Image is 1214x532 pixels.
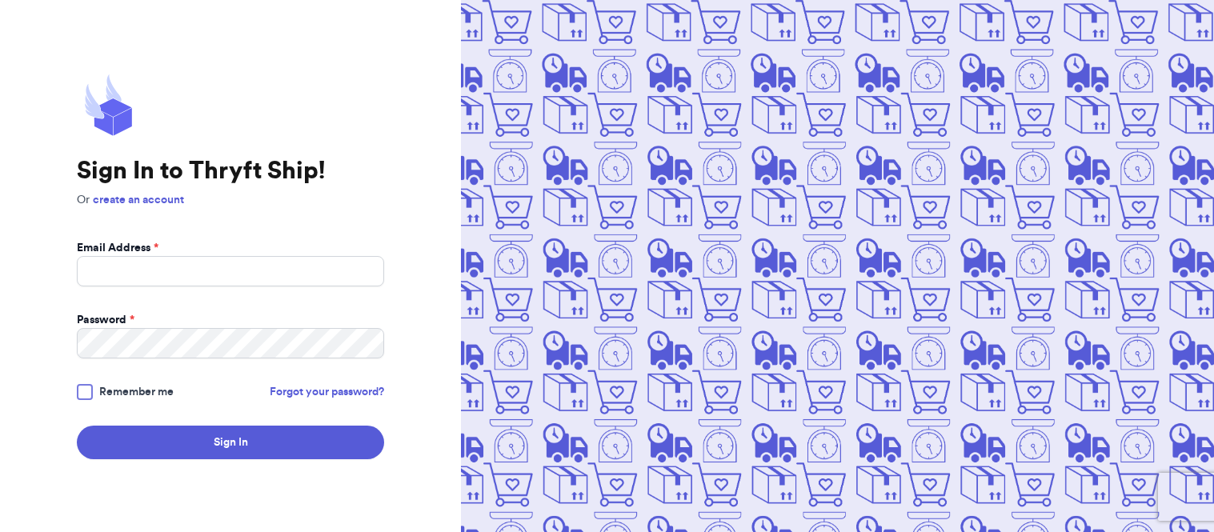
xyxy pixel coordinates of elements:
[77,157,384,186] h1: Sign In to Thryft Ship!
[99,384,174,400] span: Remember me
[93,194,184,206] a: create an account
[77,312,134,328] label: Password
[77,426,384,459] button: Sign In
[77,240,158,256] label: Email Address
[77,192,384,208] p: Or
[270,384,384,400] a: Forgot your password?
